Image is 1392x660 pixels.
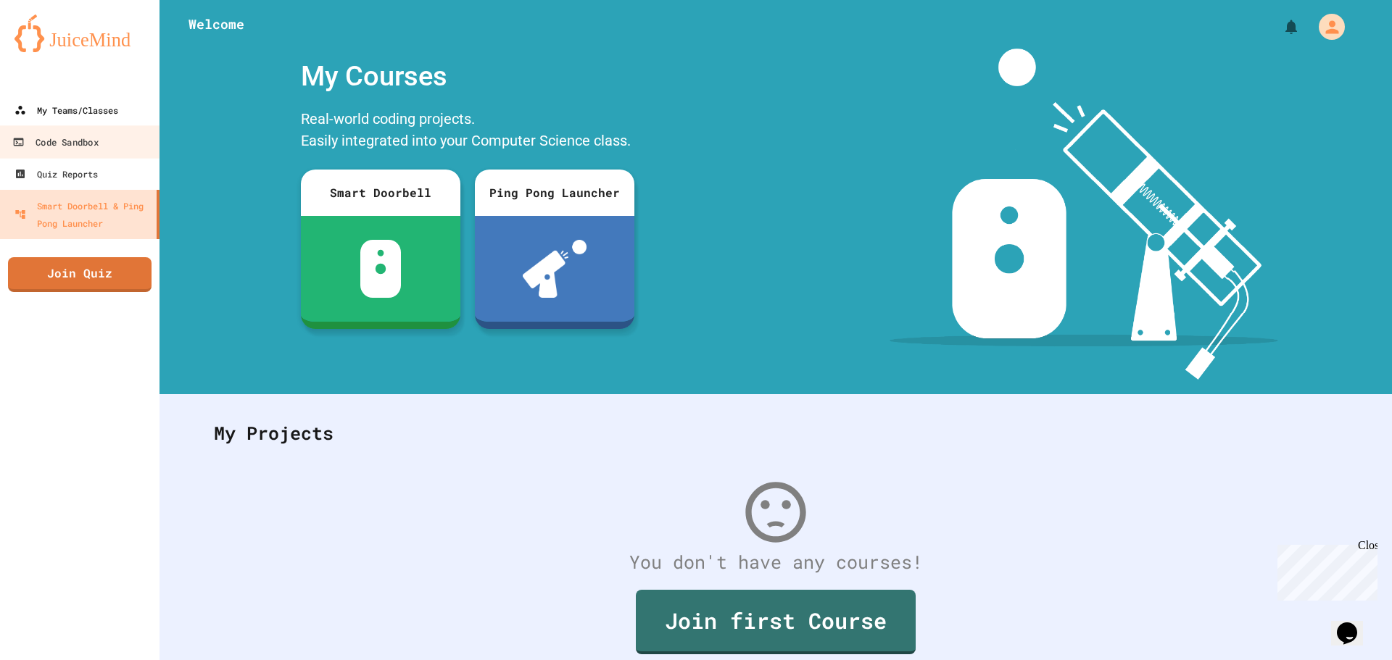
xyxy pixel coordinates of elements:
[301,170,460,216] div: Smart Doorbell
[14,14,145,52] img: logo-orange.svg
[1331,602,1377,646] iframe: chat widget
[475,170,634,216] div: Ping Pong Launcher
[6,6,100,92] div: Chat with us now!Close
[523,240,587,298] img: ppl-with-ball.png
[890,49,1278,380] img: banner-image-my-projects.png
[1272,539,1377,601] iframe: chat widget
[199,405,1352,461] div: My Projects
[12,133,98,151] div: Code Sandbox
[1256,14,1304,39] div: My Notifications
[14,101,118,119] div: My Teams/Classes
[14,197,151,232] div: Smart Doorbell & Ping Pong Launcher
[294,49,642,104] div: My Courses
[294,104,642,159] div: Real-world coding projects. Easily integrated into your Computer Science class.
[636,590,916,654] a: Join first Course
[8,257,152,292] a: Join Quiz
[1304,10,1348,43] div: My Account
[14,165,98,183] div: Quiz Reports
[199,548,1352,576] div: You don't have any courses!
[360,240,402,298] img: sdb-white.svg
